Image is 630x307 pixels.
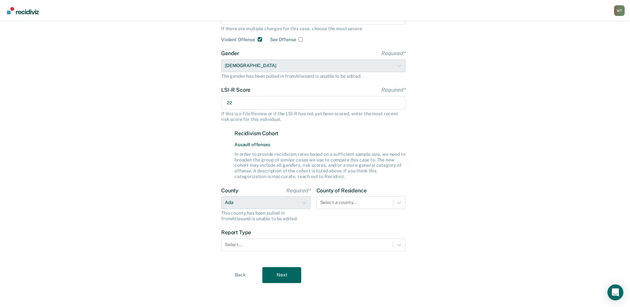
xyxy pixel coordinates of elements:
span: Assault offenses [234,142,405,148]
div: W T [614,5,625,16]
button: Next [262,267,301,283]
label: LSI-R Score [221,87,405,93]
span: Required* [381,87,405,93]
div: If this is a File Review or if the LSI-R has not yet been scored, enter the most recent risk scor... [221,111,405,122]
label: Gender [221,50,405,56]
label: County [221,187,311,194]
div: If there are multiple charges for this case, choose the most severe [221,26,405,32]
img: Recidiviz [7,7,39,14]
div: This county has been pulled in from Atlas and is unable to be edited. [221,210,311,222]
label: Sex Offense [270,37,296,43]
button: Back [221,267,260,283]
button: Profile dropdown button [614,5,625,16]
div: The gender has been pulled in from Atlas and is unable to be edited. [221,73,405,79]
label: Violent Offense [221,37,255,43]
label: Recidivism Cohort [234,130,405,137]
label: Report Type [221,229,405,236]
span: Required* [286,187,311,194]
div: Open Intercom Messenger [607,284,623,300]
label: County of Residence [316,187,406,194]
div: In order to provide recidivism rates based on a sufficient sample size, we need to broaden the gr... [234,152,405,179]
span: Required* [381,50,405,56]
